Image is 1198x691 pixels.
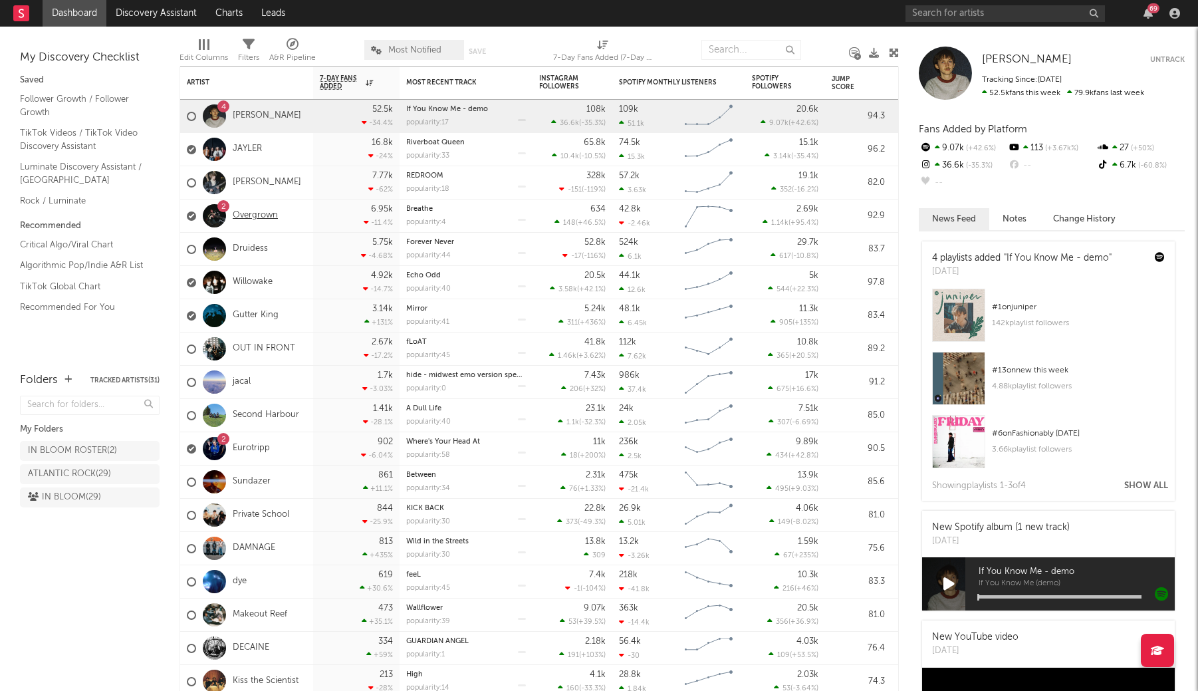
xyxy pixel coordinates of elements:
[619,285,646,294] div: 12.6k
[619,119,644,128] div: 51.1k
[233,243,268,255] a: Druidess
[832,408,885,424] div: 85.0
[586,404,606,413] div: 23.1k
[679,266,739,299] svg: Chart title
[566,419,579,426] span: 1.1k
[406,352,450,359] div: popularity: 45
[584,371,606,380] div: 7.43k
[20,92,146,119] a: Follower Growth / Follower Growth
[982,89,1060,97] span: 52.5k fans this week
[568,186,582,194] span: -151
[378,471,393,480] div: 861
[761,118,818,127] div: ( )
[1136,162,1167,170] span: -60.8 %
[679,166,739,200] svg: Chart title
[571,253,582,260] span: -17
[361,451,393,460] div: -6.04 %
[238,50,259,66] div: Filters
[809,271,818,280] div: 5k
[832,142,885,158] div: 96.2
[406,538,469,545] a: Wild in the Streets
[372,105,393,114] div: 52.5k
[233,376,251,388] a: jacal
[406,106,488,113] a: If You Know Me - demo
[553,33,653,72] div: 7-Day Fans Added (7-Day Fans Added)
[992,378,1165,394] div: 4.88k playlist followers
[619,186,646,194] div: 3.63k
[20,218,160,234] div: Recommended
[20,237,146,252] a: Critical Algo/Viral Chart
[794,186,816,194] span: -16.2 %
[919,124,1027,134] span: Fans Added by Platform
[584,138,606,147] div: 65.8k
[799,138,818,147] div: 15.1k
[679,399,739,432] svg: Chart title
[563,219,576,227] span: 148
[932,265,1112,279] div: [DATE]
[619,172,640,180] div: 57.2k
[798,404,818,413] div: 7.51k
[578,219,604,227] span: +46.5 %
[773,153,791,160] span: 3.14k
[469,48,486,55] button: Save
[619,418,646,427] div: 2.05k
[832,374,885,390] div: 91.2
[796,205,818,213] div: 2.69k
[581,419,604,426] span: -32.3 %
[796,105,818,114] div: 20.6k
[20,50,160,66] div: My Discovery Checklist
[371,205,393,213] div: 6.95k
[1043,145,1078,152] span: +3.67k %
[798,471,818,480] div: 13.9k
[619,152,645,161] div: 15.3k
[558,318,606,327] div: ( )
[406,186,449,193] div: popularity: 18
[406,319,449,326] div: popularity: 41
[560,120,579,127] span: 36.6k
[406,152,449,160] div: popularity: 33
[832,341,885,357] div: 89.2
[550,285,606,293] div: ( )
[406,272,526,279] div: Echo Odd
[233,277,273,288] a: Willowake
[619,271,640,280] div: 44.1k
[560,484,606,493] div: ( )
[992,442,1165,458] div: 3.66k playlist followers
[767,451,818,460] div: ( )
[233,310,279,321] a: Gutter King
[992,362,1165,378] div: # 13 on new this week
[406,505,444,512] a: KICK BACK
[1096,157,1185,174] div: 6.7k
[1096,140,1185,157] div: 27
[765,152,818,160] div: ( )
[180,50,228,66] div: Edit Columns
[406,206,526,213] div: Breathe
[832,208,885,224] div: 92.9
[372,338,393,346] div: 2.67k
[797,238,818,247] div: 29.7k
[777,386,789,393] span: 675
[233,609,287,621] a: Makeout Reef
[233,410,299,421] a: Second Harbour
[559,185,606,194] div: ( )
[406,272,441,279] a: Echo Odd
[779,253,791,260] span: 617
[768,384,818,393] div: ( )
[793,253,816,260] span: -10.8 %
[593,438,606,446] div: 11k
[406,106,526,113] div: If You Know Me - demo
[406,252,451,259] div: popularity: 44
[372,305,393,313] div: 3.14k
[20,422,160,438] div: My Folders
[992,426,1165,442] div: # 6 on Fashionably [DATE]
[406,139,526,146] div: Riverboat Queen
[233,210,278,221] a: Overgrown
[1129,145,1154,152] span: +50 %
[779,319,792,327] span: 905
[775,452,788,460] span: 434
[832,275,885,291] div: 97.8
[1040,208,1129,230] button: Change History
[982,89,1144,97] span: 79.9k fans last week
[406,638,469,645] a: GUARDIAN ANGEL
[584,253,604,260] span: -116 %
